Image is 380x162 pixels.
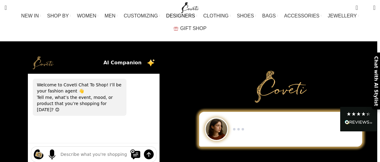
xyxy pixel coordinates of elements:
[166,13,195,19] span: DESIGNERS
[180,5,200,10] a: Site logo
[203,10,231,22] a: CLOTHING
[180,25,207,31] span: GIFT SHOP
[174,27,178,31] img: GiftBag
[174,22,207,35] a: GIFT SHOP
[345,120,372,124] img: REVIEWS.io
[237,10,256,22] a: SHOES
[364,6,368,11] span: 0
[105,10,118,22] a: MEN
[21,10,41,22] a: NEW IN
[346,111,371,116] div: 4.28 Stars
[21,13,39,19] span: NEW IN
[47,10,71,22] a: SHOP BY
[284,10,322,22] a: ACCESSORIES
[255,71,307,103] img: Primary Gold
[77,13,96,19] span: WOMEN
[203,13,229,19] span: CLOTHING
[340,107,377,131] div: Read All Reviews
[2,2,10,14] a: Search
[124,13,158,19] span: CUSTOMIZING
[345,119,372,127] div: Read All Reviews
[328,13,357,19] span: JEWELLERY
[262,10,278,22] a: BAGS
[262,13,276,19] span: BAGS
[47,13,69,19] span: SHOP BY
[124,10,160,22] a: CUSTOMIZING
[166,10,197,22] a: DESIGNERS
[2,10,378,35] div: Main navigation
[356,3,361,8] span: 0
[237,13,254,19] span: SHOES
[77,10,98,22] a: WOMEN
[195,112,367,147] div: Chat to Shop demo
[352,2,361,14] a: 0
[363,2,369,14] div: My Wishlist
[284,13,320,19] span: ACCESSORIES
[105,13,116,19] span: MEN
[328,10,359,22] a: JEWELLERY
